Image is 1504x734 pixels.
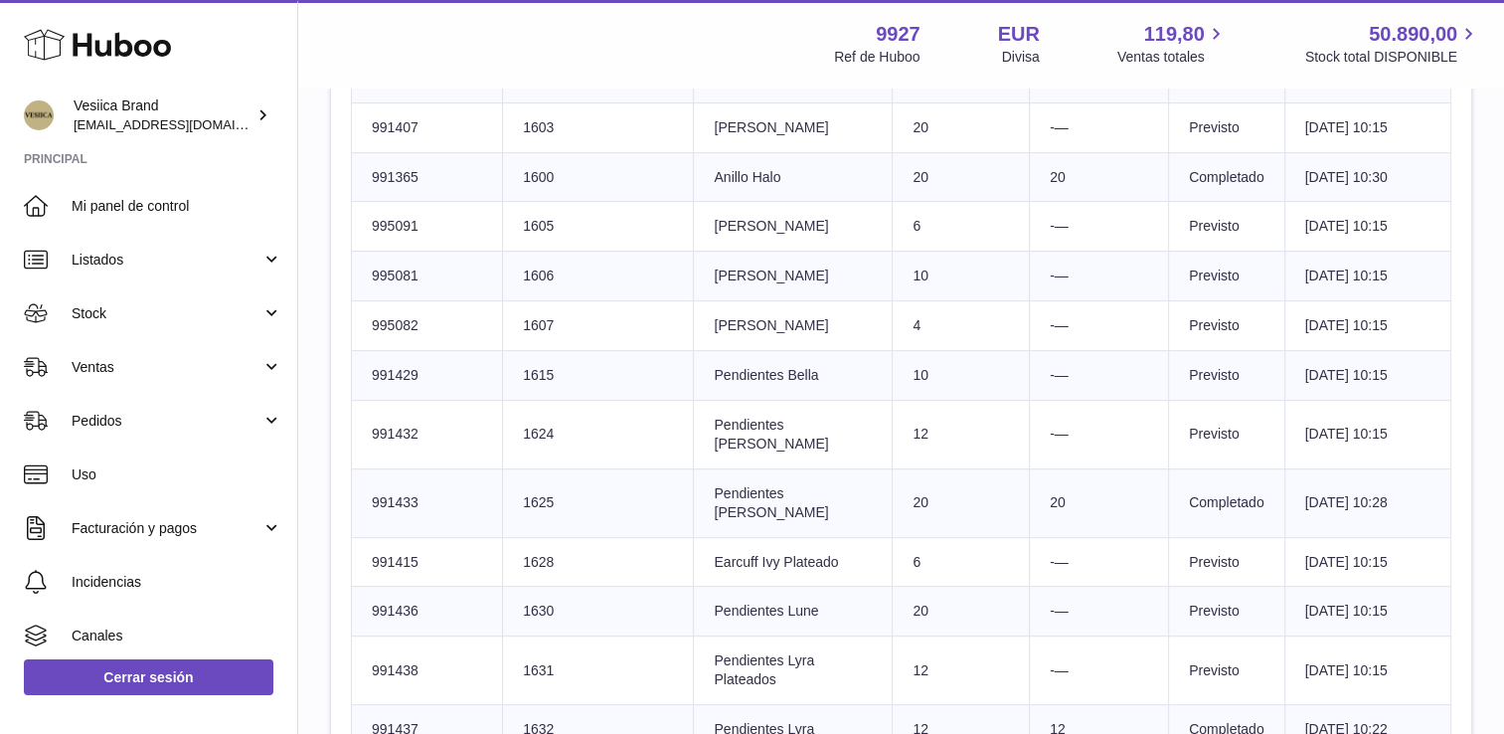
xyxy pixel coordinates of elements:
[1169,301,1285,351] td: Previsto
[1030,537,1169,587] td: -—
[503,400,694,468] td: 1624
[694,587,893,637] td: Pendientes Lune
[1169,637,1285,705] td: Previsto
[893,537,1030,587] td: 6
[352,537,503,587] td: 991415
[893,637,1030,705] td: 12
[352,637,503,705] td: 991438
[1169,400,1285,468] td: Previsto
[72,465,282,484] span: Uso
[893,252,1030,301] td: 10
[1169,351,1285,401] td: Previsto
[1305,21,1480,67] a: 50.890,00 Stock total DISPONIBLE
[503,468,694,537] td: 1625
[1284,537,1450,587] td: [DATE] 10:15
[1305,48,1480,67] span: Stock total DISPONIBLE
[1169,252,1285,301] td: Previsto
[1284,637,1450,705] td: [DATE] 10:15
[1030,400,1169,468] td: -—
[1284,351,1450,401] td: [DATE] 10:15
[694,202,893,252] td: [PERSON_NAME]
[503,152,694,202] td: 1600
[694,637,893,705] td: Pendientes Lyra Plateados
[1284,202,1450,252] td: [DATE] 10:15
[1030,301,1169,351] td: -—
[72,304,261,323] span: Stock
[72,358,261,377] span: Ventas
[74,116,292,132] span: [EMAIL_ADDRESS][DOMAIN_NAME]
[893,400,1030,468] td: 12
[72,573,282,592] span: Incidencias
[1030,351,1169,401] td: -—
[72,251,261,270] span: Listados
[893,152,1030,202] td: 20
[694,301,893,351] td: [PERSON_NAME]
[1144,21,1205,48] span: 119,80
[998,21,1040,48] strong: EUR
[893,301,1030,351] td: 4
[1169,202,1285,252] td: Previsto
[1030,587,1169,637] td: -—
[72,519,261,538] span: Facturación y pagos
[834,48,919,67] div: Ref de Huboo
[893,351,1030,401] td: 10
[352,587,503,637] td: 991436
[352,152,503,202] td: 991365
[893,468,1030,537] td: 20
[24,100,54,130] img: logistic@vesiica.com
[503,102,694,152] td: 1603
[893,202,1030,252] td: 6
[1284,468,1450,537] td: [DATE] 10:28
[893,587,1030,637] td: 20
[352,468,503,537] td: 991433
[352,102,503,152] td: 991407
[1284,301,1450,351] td: [DATE] 10:15
[1030,102,1169,152] td: -—
[72,197,282,216] span: Mi panel de control
[1284,252,1450,301] td: [DATE] 10:15
[1284,400,1450,468] td: [DATE] 10:15
[24,659,273,695] a: Cerrar sesión
[1030,202,1169,252] td: -—
[72,412,261,431] span: Pedidos
[876,21,920,48] strong: 9927
[694,351,893,401] td: Pendientes Bella
[1030,152,1169,202] td: 20
[694,152,893,202] td: Anillo Halo
[1369,21,1457,48] span: 50.890,00
[352,202,503,252] td: 995091
[352,351,503,401] td: 991429
[1284,587,1450,637] td: [DATE] 10:15
[503,202,694,252] td: 1605
[503,537,694,587] td: 1628
[352,301,503,351] td: 995082
[1030,468,1169,537] td: 20
[1169,537,1285,587] td: Previsto
[1030,637,1169,705] td: -—
[1169,102,1285,152] td: Previsto
[503,587,694,637] td: 1630
[694,102,893,152] td: [PERSON_NAME]
[352,400,503,468] td: 991432
[74,96,252,134] div: Vesiica Brand
[1284,152,1450,202] td: [DATE] 10:30
[503,351,694,401] td: 1615
[1117,21,1228,67] a: 119,80 Ventas totales
[1169,152,1285,202] td: Completado
[503,637,694,705] td: 1631
[1169,587,1285,637] td: Previsto
[1002,48,1040,67] div: Divisa
[694,400,893,468] td: Pendientes [PERSON_NAME]
[503,301,694,351] td: 1607
[352,252,503,301] td: 995081
[1030,252,1169,301] td: -—
[893,102,1030,152] td: 20
[1284,102,1450,152] td: [DATE] 10:15
[694,468,893,537] td: Pendientes [PERSON_NAME]
[72,627,282,645] span: Canales
[1169,468,1285,537] td: Completado
[694,252,893,301] td: [PERSON_NAME]
[1117,48,1228,67] span: Ventas totales
[503,252,694,301] td: 1606
[694,537,893,587] td: Earcuff Ivy Plateado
